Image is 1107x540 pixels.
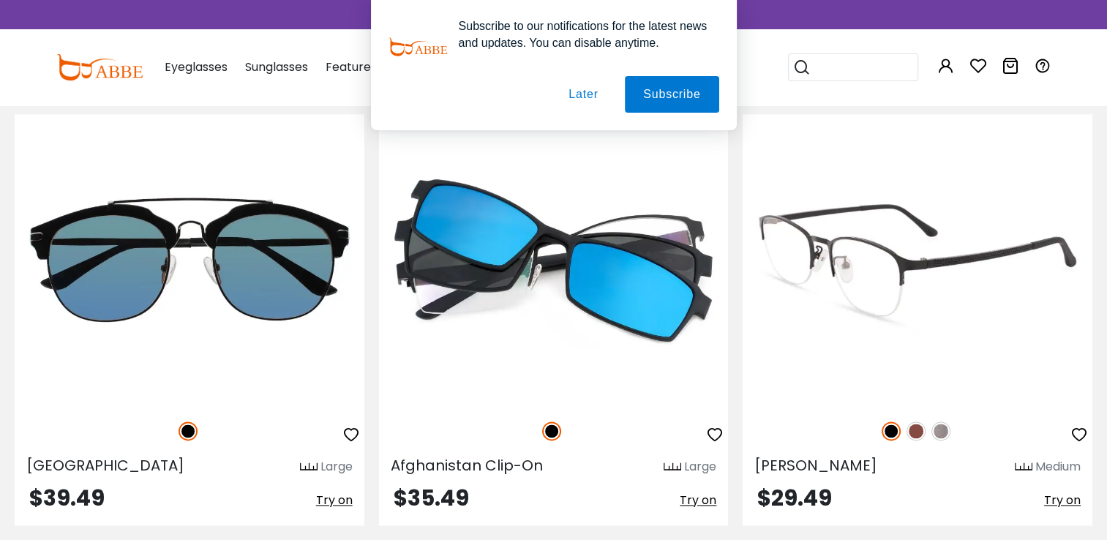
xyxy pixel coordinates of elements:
[542,421,561,440] img: Black
[680,492,716,509] span: Try on
[320,458,353,476] div: Large
[684,458,716,476] div: Large
[754,455,877,476] span: [PERSON_NAME]
[680,487,716,514] button: Try on
[394,482,469,514] span: $35.49
[316,492,353,509] span: Try on
[179,421,198,440] img: Black
[907,421,926,440] img: Brown
[29,482,105,514] span: $39.49
[391,455,543,476] span: Afghanistan Clip-On
[389,18,447,76] img: notification icon
[1044,487,1081,514] button: Try on
[743,114,1092,405] img: Black Bailey - Metal ,Adjust Nose Pads
[26,455,184,476] span: [GEOGRAPHIC_DATA]
[447,18,719,51] div: Subscribe to our notifications for the latest news and updates. You can disable anytime.
[757,482,832,514] span: $29.49
[882,421,901,440] img: Black
[625,76,718,113] button: Subscribe
[1015,462,1032,473] img: size ruler
[1035,458,1081,476] div: Medium
[379,114,729,405] img: Black Afghanistan Clip-On - TR ,Adjust Nose Pads
[664,462,681,473] img: size ruler
[300,462,318,473] img: size ruler
[15,114,364,405] img: Black Cuba - Acetate ,Adjust Nose Pads
[316,487,353,514] button: Try on
[1044,492,1081,509] span: Try on
[931,421,950,440] img: Gun
[550,76,616,113] button: Later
